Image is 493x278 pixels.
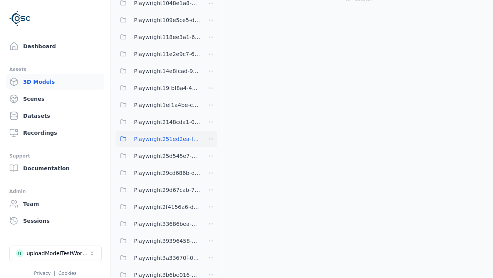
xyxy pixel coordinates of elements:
[116,12,200,28] button: Playwright109e5ce5-d2cb-4ab8-a55a-98f36a07a7af
[116,233,200,249] button: Playwright39396458-2985-42cf-8e78-891847c6b0fc
[116,97,200,113] button: Playwright1ef1a4be-ca25-4334-b22c-6d46e5dc87b0
[134,66,200,76] span: Playwright14e8fcad-9ce8-4c9f-9ba9-3f066997ed84
[6,196,104,212] a: Team
[134,185,200,195] span: Playwright29d67cab-7655-4a15-9701-4b560da7f167
[134,219,200,229] span: Playwright33686bea-41a4-43c8-b27a-b40c54b773e3
[54,271,55,276] span: |
[9,8,31,29] img: Logo
[6,125,104,141] a: Recordings
[134,49,200,59] span: Playwright11e2e9c7-6c23-4ce7-ac48-ea95a4ff6a43
[116,46,200,62] button: Playwright11e2e9c7-6c23-4ce7-ac48-ea95a4ff6a43
[6,39,104,54] a: Dashboard
[9,65,101,74] div: Assets
[9,187,101,196] div: Admin
[134,134,200,144] span: Playwright251ed2ea-fce9-446a-88f3-87c2cca9cca0
[59,271,77,276] a: Cookies
[6,91,104,107] a: Scenes
[116,216,200,232] button: Playwright33686bea-41a4-43c8-b27a-b40c54b773e3
[134,236,200,246] span: Playwright39396458-2985-42cf-8e78-891847c6b0fc
[116,250,200,266] button: Playwright3a33670f-0633-4287-95f5-4fa64ebe02dc
[116,199,200,215] button: Playwright2f4156a6-d13a-4a07-9939-3b63c43a9416
[116,165,200,181] button: Playwright29cd686b-d0c9-4777-aa54-1065c8c7cee8
[134,168,200,178] span: Playwright29cd686b-d0c9-4777-aa54-1065c8c7cee8
[34,271,50,276] a: Privacy
[134,253,200,263] span: Playwright3a33670f-0633-4287-95f5-4fa64ebe02dc
[134,117,200,127] span: Playwright2148cda1-0135-4eee-9a3e-ba7e638b60a6
[116,131,200,147] button: Playwright251ed2ea-fce9-446a-88f3-87c2cca9cca0
[16,249,23,257] div: u
[9,151,101,161] div: Support
[6,161,104,176] a: Documentation
[134,151,200,161] span: Playwright25d545e7-ff08-4d3b-b8cd-ba97913ee80b
[116,182,200,198] button: Playwright29d67cab-7655-4a15-9701-4b560da7f167
[116,80,200,96] button: Playwright19fbf8a4-490f-4493-a67b-72679a62db0e
[116,63,200,79] button: Playwright14e8fcad-9ce8-4c9f-9ba9-3f066997ed84
[134,32,200,42] span: Playwright118ee3a1-6e25-456a-9a29-0f34eaed349c
[9,246,102,261] button: Select a workspace
[6,108,104,124] a: Datasets
[134,100,200,110] span: Playwright1ef1a4be-ca25-4334-b22c-6d46e5dc87b0
[116,114,200,130] button: Playwright2148cda1-0135-4eee-9a3e-ba7e638b60a6
[116,148,200,164] button: Playwright25d545e7-ff08-4d3b-b8cd-ba97913ee80b
[6,213,104,229] a: Sessions
[134,202,200,212] span: Playwright2f4156a6-d13a-4a07-9939-3b63c43a9416
[6,74,104,90] a: 3D Models
[134,15,200,25] span: Playwright109e5ce5-d2cb-4ab8-a55a-98f36a07a7af
[116,29,200,45] button: Playwright118ee3a1-6e25-456a-9a29-0f34eaed349c
[27,249,89,257] div: uploadModelTestWorkspace
[134,83,200,93] span: Playwright19fbf8a4-490f-4493-a67b-72679a62db0e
